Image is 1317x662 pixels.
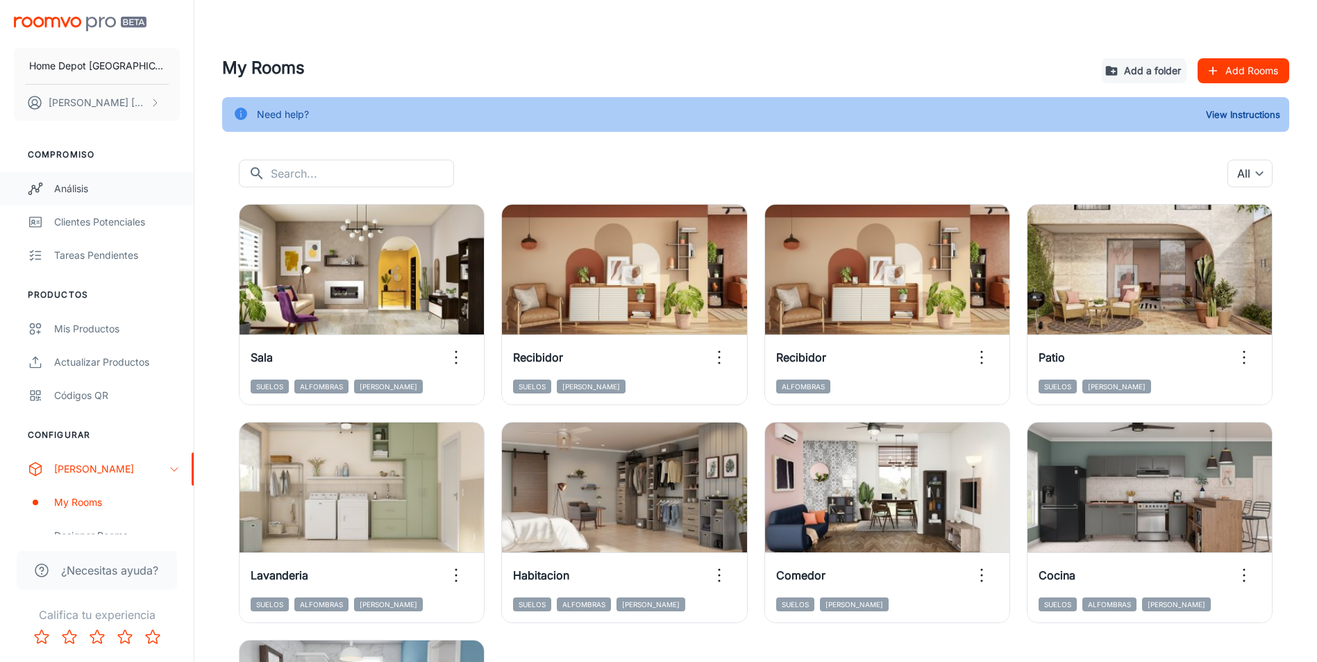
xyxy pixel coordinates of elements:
[54,214,180,230] div: Clientes potenciales
[251,380,289,393] span: Suelos
[1039,380,1077,393] span: Suelos
[54,321,180,337] div: Mis productos
[294,597,349,611] span: Alfombras
[820,597,889,611] span: [PERSON_NAME]
[251,597,289,611] span: Suelos
[513,380,551,393] span: Suelos
[1039,597,1077,611] span: Suelos
[557,597,611,611] span: Alfombras
[29,58,165,74] p: Home Depot [GEOGRAPHIC_DATA]
[56,623,83,651] button: Rate 2 star
[616,597,685,611] span: [PERSON_NAME]
[54,528,180,543] div: Designer Rooms
[776,349,826,366] h6: Recibidor
[776,380,830,393] span: Alfombras
[776,567,825,584] h6: Comedor
[513,597,551,611] span: Suelos
[1039,349,1065,366] h6: Patio
[271,160,454,187] input: Search...
[139,623,167,651] button: Rate 5 star
[54,495,180,510] div: My Rooms
[1227,160,1273,187] div: All
[111,623,139,651] button: Rate 4 star
[54,388,180,403] div: Códigos QR
[83,623,111,651] button: Rate 3 star
[1082,380,1151,393] span: [PERSON_NAME]
[294,380,349,393] span: Alfombras
[54,461,169,477] div: [PERSON_NAME]
[49,95,146,110] p: [PERSON_NAME] [PERSON_NAME]
[222,56,1091,80] h4: My Rooms
[1039,567,1075,584] h6: Cocina
[513,567,569,584] h6: Habitacion
[354,597,423,611] span: [PERSON_NAME]
[1082,597,1136,611] span: Alfombras
[54,248,180,263] div: Tareas pendientes
[251,567,308,584] h6: Lavanderia
[513,349,563,366] h6: Recibidor
[14,48,180,84] button: Home Depot [GEOGRAPHIC_DATA]
[1102,58,1186,83] button: Add a folder
[1142,597,1211,611] span: [PERSON_NAME]
[11,606,183,623] p: Califica tu experiencia
[54,355,180,370] div: Actualizar productos
[251,349,273,366] h6: Sala
[14,17,146,31] img: Roomvo PRO Beta
[257,101,309,128] div: Need help?
[776,597,814,611] span: Suelos
[61,562,158,579] span: ¿Necesitas ayuda?
[14,85,180,121] button: [PERSON_NAME] [PERSON_NAME]
[354,380,423,393] span: [PERSON_NAME]
[1202,104,1284,125] button: View Instructions
[557,380,626,393] span: [PERSON_NAME]
[28,623,56,651] button: Rate 1 star
[1198,58,1289,83] button: Add Rooms
[54,181,180,196] div: Análisis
